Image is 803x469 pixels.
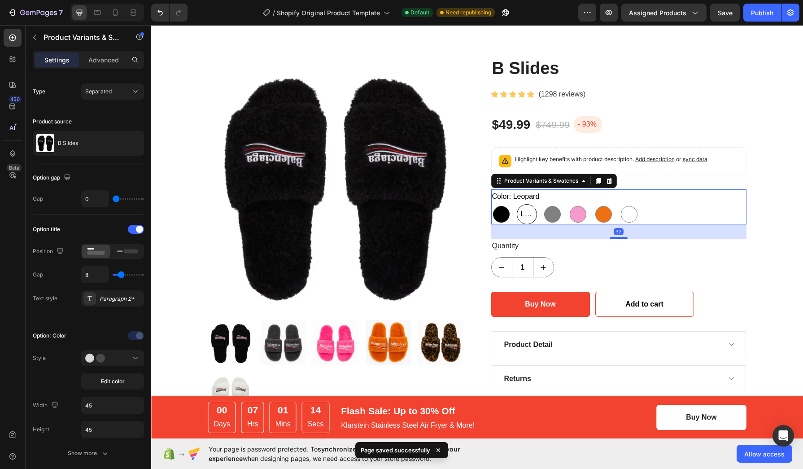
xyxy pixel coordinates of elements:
[151,25,803,438] iframe: Design area
[352,313,403,326] div: Product Detail
[157,379,173,391] div: 14
[36,134,54,152] img: product feature img
[340,214,595,228] div: Quantity
[532,131,556,137] span: sync data
[33,425,49,434] div: Height
[718,9,733,17] span: Save
[388,63,435,76] p: (1298 reviews)
[7,164,22,171] div: Beta
[44,55,70,65] p: Settings
[340,267,439,292] button: Buy Now
[743,4,781,22] button: Publish
[445,9,491,17] span: Need republishing
[384,92,419,108] div: $749.99
[751,8,773,18] div: Publish
[82,267,109,283] input: Auto
[506,380,595,405] button: Buy Now
[82,421,144,438] input: Auto
[9,96,22,103] div: 450
[33,399,60,412] div: Width
[629,8,686,18] span: Assigned Products
[44,32,120,43] p: Product Variants & Swatches
[382,232,402,252] button: increment
[364,130,556,139] p: Highlight key benefits with product description.
[524,131,556,137] span: or
[33,118,72,126] div: Product source
[621,4,707,22] button: Assigned Products
[82,191,109,207] input: Auto
[190,379,323,393] p: Flash Sale: Up to 30% Off
[463,203,472,210] div: 32
[33,271,43,279] div: Gap
[33,332,66,340] div: Option: Color
[361,446,430,455] p: Page saved successfully
[340,164,389,179] legend: Color: Leopard
[737,445,792,463] button: Allow access
[209,445,460,462] span: synchronize your theme style & enhance your experience
[100,295,142,303] div: Paragraph 2*
[352,347,381,360] div: Returns
[772,425,794,447] div: Open Intercom Messenger
[710,4,740,22] button: Save
[33,245,65,258] div: Position
[59,7,63,18] p: 7
[68,449,109,458] div: Show more
[340,91,380,108] div: $49.99
[85,88,112,95] span: Separated
[33,195,43,203] div: Gap
[33,294,57,302] div: Text style
[273,8,275,18] span: /
[351,152,429,160] div: Product Variants & Swatches
[81,83,144,100] button: Separated
[744,449,785,459] span: Allow access
[157,393,173,406] p: Secs
[58,140,78,146] p: B Slides
[361,232,382,252] input: quantity
[101,377,125,386] span: Edit color
[340,232,361,252] button: decrement
[277,8,380,18] span: Shopify Original Product Template
[33,172,73,184] div: Option gap
[535,387,565,398] div: Buy Now
[474,274,512,285] div: Add to cart
[151,4,188,22] div: Undo/Redo
[33,225,60,233] div: Option title
[82,397,144,413] input: Auto
[340,32,595,55] h2: B Slides
[190,395,323,406] p: Klarstein Stainless Steel Air Fryer & More!
[444,267,543,292] button: Add to cart
[484,131,524,137] span: Add description
[368,183,384,196] span: Leopard
[88,55,119,65] p: Advanced
[209,444,495,463] span: Your page is password protected. To when designing pages, we need access to your store password.
[374,274,404,285] div: Buy Now
[410,9,429,17] span: Default
[81,373,144,390] button: Edit color
[33,445,144,461] button: Show more
[33,354,46,362] div: Style
[4,4,67,22] button: 7
[33,88,45,96] div: Type
[423,91,451,108] pre: - 93%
